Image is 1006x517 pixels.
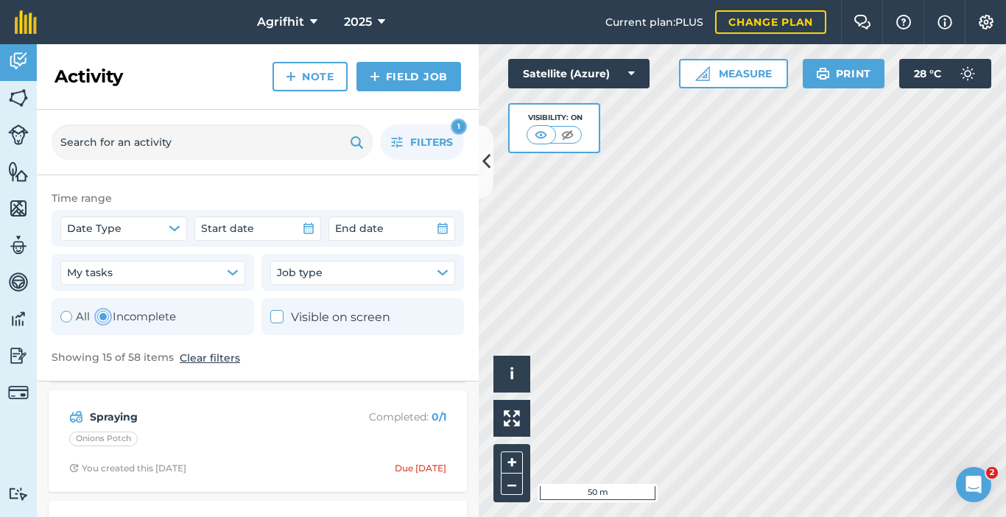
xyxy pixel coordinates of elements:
span: My tasks [67,264,113,281]
img: A cog icon [977,15,995,29]
button: My tasks [60,261,245,284]
div: 1 [451,119,467,135]
button: Satellite (Azure) [508,59,650,88]
span: Showing 15 of 58 items [52,350,174,366]
button: 28 °C [899,59,991,88]
img: Two speech bubbles overlapping with the left bubble in the forefront [854,15,871,29]
span: i [510,365,514,383]
img: svg+xml;base64,PD94bWwgdmVyc2lvbj0iMS4wIiBlbmNvZGluZz0idXRmLTgiPz4KPCEtLSBHZW5lcmF0b3I6IEFkb2JlIE... [8,345,29,367]
button: Measure [679,59,788,88]
img: Ruler icon [695,66,710,81]
span: 2 [986,467,998,479]
button: Print [803,59,885,88]
img: svg+xml;base64,PHN2ZyB4bWxucz0iaHR0cDovL3d3dy53My5vcmcvMjAwMC9zdmciIHdpZHRoPSIxOSIgaGVpZ2h0PSIyNC... [816,65,830,82]
label: Incomplete [97,308,176,326]
iframe: Intercom live chat [956,467,991,502]
button: + [501,451,523,474]
img: svg+xml;base64,PD94bWwgdmVyc2lvbj0iMS4wIiBlbmNvZGluZz0idXRmLTgiPz4KPCEtLSBHZW5lcmF0b3I6IEFkb2JlIE... [69,408,83,426]
span: Date Type [67,220,122,236]
img: svg+xml;base64,PD94bWwgdmVyc2lvbj0iMS4wIiBlbmNvZGluZz0idXRmLTgiPz4KPCEtLSBHZW5lcmF0b3I6IEFkb2JlIE... [8,487,29,501]
img: svg+xml;base64,PHN2ZyB4bWxucz0iaHR0cDovL3d3dy53My5vcmcvMjAwMC9zdmciIHdpZHRoPSIxNCIgaGVpZ2h0PSIyNC... [370,68,380,85]
button: Date Type [60,217,187,240]
a: Field Job [356,62,461,91]
img: svg+xml;base64,PD94bWwgdmVyc2lvbj0iMS4wIiBlbmNvZGluZz0idXRmLTgiPz4KPCEtLSBHZW5lcmF0b3I6IEFkb2JlIE... [8,234,29,256]
div: You created this [DATE] [69,463,186,474]
button: Filters [380,124,464,160]
img: svg+xml;base64,PD94bWwgdmVyc2lvbj0iMS4wIiBlbmNvZGluZz0idXRmLTgiPz4KPCEtLSBHZW5lcmF0b3I6IEFkb2JlIE... [8,271,29,293]
img: svg+xml;base64,PHN2ZyB4bWxucz0iaHR0cDovL3d3dy53My5vcmcvMjAwMC9zdmciIHdpZHRoPSI1NiIgaGVpZ2h0PSI2MC... [8,161,29,183]
img: svg+xml;base64,PD94bWwgdmVyc2lvbj0iMS4wIiBlbmNvZGluZz0idXRmLTgiPz4KPCEtLSBHZW5lcmF0b3I6IEFkb2JlIE... [8,124,29,145]
span: Start date [201,220,254,236]
span: Current plan : PLUS [605,14,703,30]
button: Clear filters [180,350,240,366]
a: SprayingCompleted: 0/1Onions PotchClock with arrow pointing clockwiseYou created this [DATE]Due [... [57,399,458,483]
span: Job type [277,264,323,281]
strong: 0 / 1 [432,410,446,423]
img: svg+xml;base64,PD94bWwgdmVyc2lvbj0iMS4wIiBlbmNvZGluZz0idXRmLTgiPz4KPCEtLSBHZW5lcmF0b3I6IEFkb2JlIE... [8,50,29,72]
p: Completed : [329,409,446,425]
img: svg+xml;base64,PD94bWwgdmVyc2lvbj0iMS4wIiBlbmNvZGluZz0idXRmLTgiPz4KPCEtLSBHZW5lcmF0b3I6IEFkb2JlIE... [8,308,29,330]
img: Four arrows, one pointing top left, one top right, one bottom right and the last bottom left [504,410,520,426]
img: fieldmargin Logo [15,10,37,34]
img: svg+xml;base64,PHN2ZyB4bWxucz0iaHR0cDovL3d3dy53My5vcmcvMjAwMC9zdmciIHdpZHRoPSI1NiIgaGVpZ2h0PSI2MC... [8,87,29,109]
div: Time range [52,190,464,206]
div: Onions Potch [69,432,138,446]
strong: Spraying [90,409,323,425]
input: Search for an activity [52,124,373,160]
span: Filters [410,134,453,150]
img: A question mark icon [895,15,912,29]
img: svg+xml;base64,PHN2ZyB4bWxucz0iaHR0cDovL3d3dy53My5vcmcvMjAwMC9zdmciIHdpZHRoPSIxOSIgaGVpZ2h0PSIyNC... [350,133,364,151]
span: Agrifhit [257,13,304,31]
label: Visible on screen [270,308,390,327]
span: 2025 [344,13,372,31]
img: svg+xml;base64,PD94bWwgdmVyc2lvbj0iMS4wIiBlbmNvZGluZz0idXRmLTgiPz4KPCEtLSBHZW5lcmF0b3I6IEFkb2JlIE... [953,59,982,88]
div: Toggle Activity [60,308,176,326]
h2: Activity [54,65,123,88]
span: 28 ° C [914,59,941,88]
img: svg+xml;base64,PHN2ZyB4bWxucz0iaHR0cDovL3d3dy53My5vcmcvMjAwMC9zdmciIHdpZHRoPSIxNCIgaGVpZ2h0PSIyNC... [286,68,296,85]
img: Clock with arrow pointing clockwise [69,463,79,473]
a: Note [272,62,348,91]
a: Change plan [715,10,826,34]
button: End date [328,217,455,240]
img: svg+xml;base64,PHN2ZyB4bWxucz0iaHR0cDovL3d3dy53My5vcmcvMjAwMC9zdmciIHdpZHRoPSI1MCIgaGVpZ2h0PSI0MC... [532,127,550,142]
div: Visibility: On [527,112,583,124]
span: End date [335,220,384,236]
button: – [501,474,523,495]
button: Job type [270,261,455,284]
img: svg+xml;base64,PD94bWwgdmVyc2lvbj0iMS4wIiBlbmNvZGluZz0idXRmLTgiPz4KPCEtLSBHZW5lcmF0b3I6IEFkb2JlIE... [8,382,29,403]
label: All [60,308,90,326]
img: svg+xml;base64,PHN2ZyB4bWxucz0iaHR0cDovL3d3dy53My5vcmcvMjAwMC9zdmciIHdpZHRoPSI1MCIgaGVpZ2h0PSI0MC... [558,127,577,142]
img: svg+xml;base64,PHN2ZyB4bWxucz0iaHR0cDovL3d3dy53My5vcmcvMjAwMC9zdmciIHdpZHRoPSIxNyIgaGVpZ2h0PSIxNy... [938,13,952,31]
div: Due [DATE] [395,463,446,474]
button: Start date [194,217,321,240]
button: i [493,356,530,393]
img: svg+xml;base64,PHN2ZyB4bWxucz0iaHR0cDovL3d3dy53My5vcmcvMjAwMC9zdmciIHdpZHRoPSI1NiIgaGVpZ2h0PSI2MC... [8,197,29,219]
